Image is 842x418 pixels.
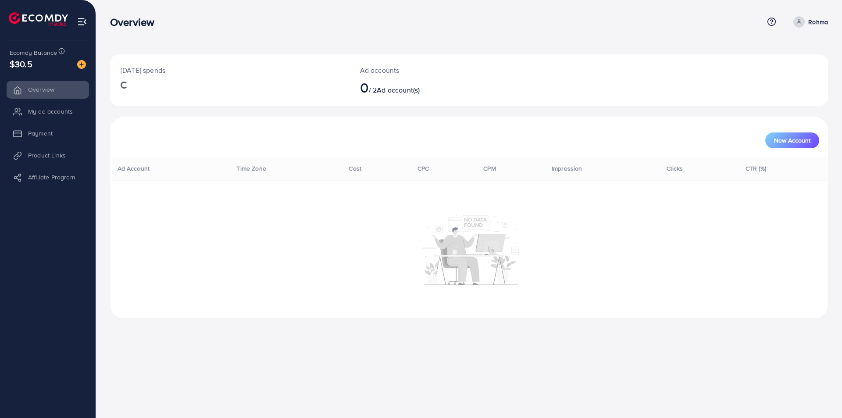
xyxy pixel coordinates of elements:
p: Rohma [808,17,828,27]
p: [DATE] spends [121,65,339,75]
span: Ecomdy Balance [10,48,57,57]
img: logo [9,12,68,26]
h2: / 2 [360,79,518,96]
h3: Overview [110,16,161,29]
span: $30.5 [10,57,32,70]
img: image [77,60,86,69]
button: New Account [765,132,819,148]
span: 0 [360,77,369,97]
a: Rohma [790,16,828,28]
p: Ad accounts [360,65,518,75]
span: New Account [774,137,810,143]
img: menu [77,17,87,27]
span: Ad account(s) [377,85,420,95]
